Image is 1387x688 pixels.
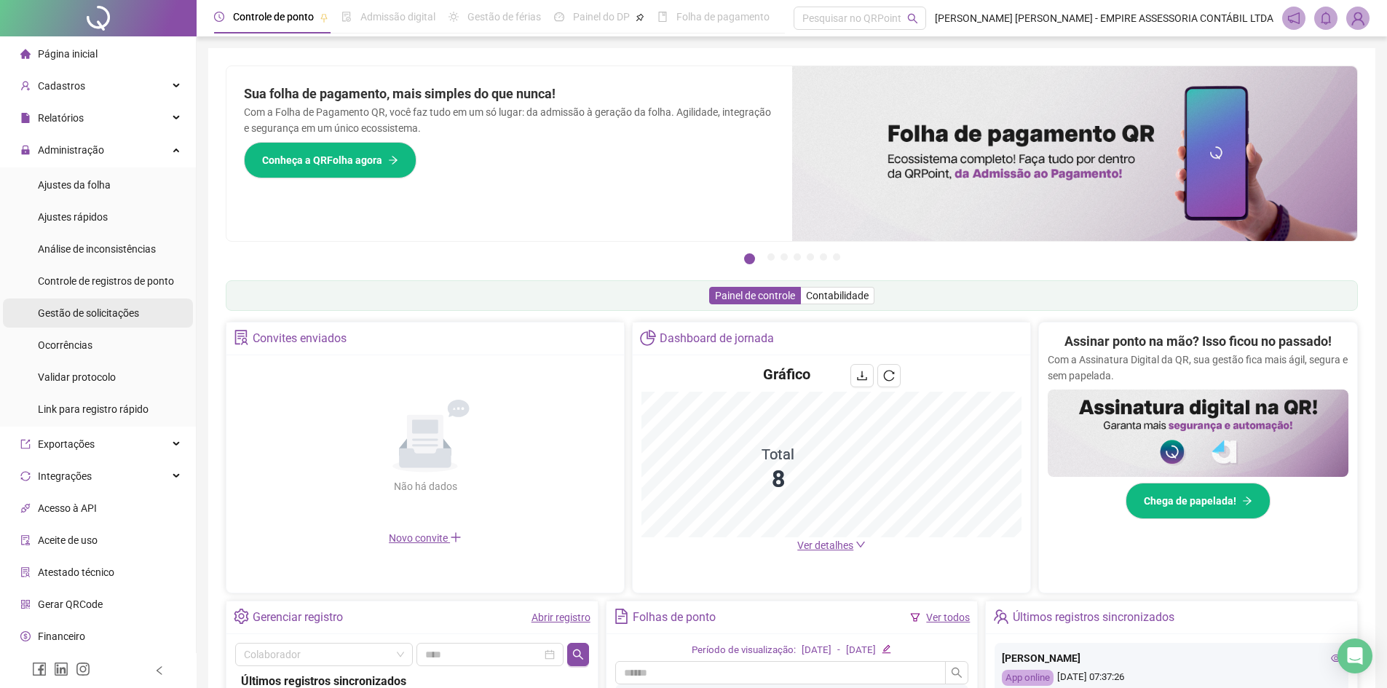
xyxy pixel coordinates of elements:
span: pie-chart [640,330,655,345]
span: download [856,370,868,381]
span: Análise de inconsistências [38,243,156,255]
span: Administração [38,144,104,156]
span: lock [20,145,31,155]
h4: Gráfico [763,364,810,384]
span: down [855,539,866,550]
span: arrow-right [388,155,398,165]
span: Atestado técnico [38,566,114,578]
p: Com a Folha de Pagamento QR, você faz tudo em um só lugar: da admissão à geração da folha. Agilid... [244,104,775,136]
button: 2 [767,253,775,261]
span: instagram [76,662,90,676]
span: api [20,503,31,513]
span: search [572,649,584,660]
span: Financeiro [38,630,85,642]
img: banner%2F02c71560-61a6-44d4-94b9-c8ab97240462.png [1048,390,1348,477]
span: clock-circle [214,12,224,22]
div: Não há dados [358,478,492,494]
span: sun [448,12,459,22]
span: file [20,113,31,123]
div: [DATE] [846,643,876,658]
span: Aceite de uso [38,534,98,546]
div: Convites enviados [253,326,347,351]
span: Ocorrências [38,339,92,351]
span: linkedin [54,662,68,676]
div: [DATE] 07:37:26 [1002,670,1341,687]
span: dollar [20,631,31,641]
span: pushpin [636,13,644,22]
span: Controle de registros de ponto [38,275,174,287]
div: - [837,643,840,658]
div: [DATE] [802,643,831,658]
span: Gestão de solicitações [38,307,139,319]
span: Controle de ponto [233,11,314,23]
div: Dashboard de jornada [660,326,774,351]
span: left [154,665,165,676]
span: search [951,667,963,679]
span: sync [20,471,31,481]
span: search [907,13,918,24]
a: Ver todos [926,612,970,623]
h2: Sua folha de pagamento, mais simples do que nunca! [244,84,775,104]
span: Gerar QRCode [38,598,103,610]
img: banner%2F8d14a306-6205-4263-8e5b-06e9a85ad873.png [792,66,1358,241]
span: Ajustes da folha [38,179,111,191]
a: Abrir registro [532,612,590,623]
button: Chega de papelada! [1126,483,1271,519]
span: Gestão de férias [467,11,541,23]
span: edit [882,644,891,654]
button: 1 [744,253,755,264]
span: audit [20,535,31,545]
a: Ver detalhes down [797,539,866,551]
span: user-add [20,81,31,91]
span: Painel de controle [715,290,795,301]
span: qrcode [20,599,31,609]
div: Folhas de ponto [633,605,716,630]
div: Últimos registros sincronizados [1013,605,1174,630]
button: Conheça a QRFolha agora [244,142,416,178]
span: Relatórios [38,112,84,124]
span: bell [1319,12,1332,25]
span: filter [910,612,920,622]
span: home [20,49,31,59]
div: Período de visualização: [692,643,796,658]
div: Open Intercom Messenger [1337,638,1372,673]
span: Cadastros [38,80,85,92]
span: Folha de pagamento [676,11,770,23]
span: Acesso à API [38,502,97,514]
p: Com a Assinatura Digital da QR, sua gestão fica mais ágil, segura e sem papelada. [1048,352,1348,384]
span: file-done [341,12,352,22]
span: pushpin [320,13,328,22]
span: facebook [32,662,47,676]
span: Ajustes rápidos [38,211,108,223]
span: plus [450,531,462,543]
span: eye [1331,653,1341,663]
span: Contabilidade [806,290,869,301]
span: setting [234,609,249,624]
span: reload [883,370,895,381]
span: Painel do DP [573,11,630,23]
button: 5 [807,253,814,261]
span: team [993,609,1008,624]
div: Gerenciar registro [253,605,343,630]
span: book [657,12,668,22]
span: Chega de papelada! [1144,493,1236,509]
span: solution [20,567,31,577]
span: Link para registro rápido [38,403,149,415]
span: Ver detalhes [797,539,853,551]
span: Conheça a QRFolha agora [262,152,382,168]
span: Exportações [38,438,95,450]
span: file-text [614,609,629,624]
img: 25359 [1347,7,1369,29]
span: Novo convite [389,532,462,544]
button: 4 [794,253,801,261]
div: [PERSON_NAME] [1002,650,1341,666]
span: solution [234,330,249,345]
button: 7 [833,253,840,261]
h2: Assinar ponto na mão? Isso ficou no passado! [1064,331,1332,352]
span: arrow-right [1242,496,1252,506]
span: dashboard [554,12,564,22]
span: Página inicial [38,48,98,60]
button: 3 [781,253,788,261]
span: export [20,439,31,449]
span: [PERSON_NAME] [PERSON_NAME] - EMPIRE ASSESSORIA CONTÁBIL LTDA [935,10,1273,26]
